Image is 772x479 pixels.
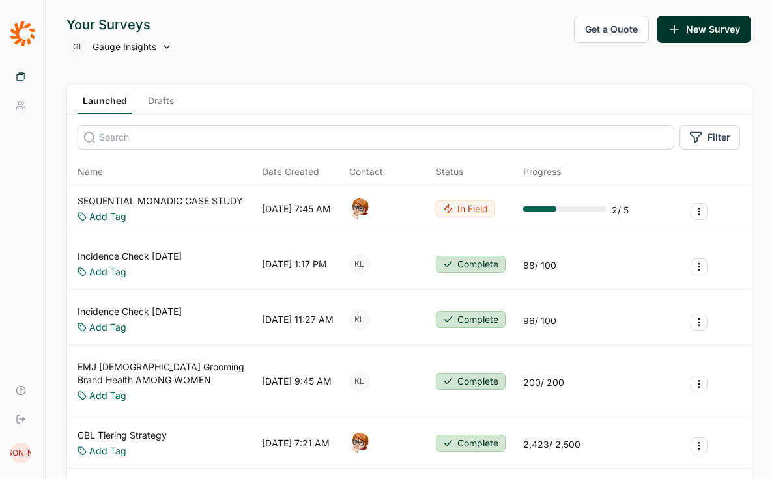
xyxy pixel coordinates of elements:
div: [DATE] 9:45 AM [262,375,332,388]
a: Add Tag [89,266,126,279]
button: Survey Actions [691,314,708,331]
a: Add Tag [89,321,126,334]
div: [DATE] 11:27 AM [262,313,334,326]
div: [DATE] 7:45 AM [262,202,331,215]
input: Search [78,125,674,150]
button: Complete [436,373,506,390]
span: Date Created [262,165,319,178]
button: Survey Actions [691,376,708,392]
div: [DATE] 1:17 PM [262,258,327,271]
a: Add Tag [89,389,126,402]
button: Survey Actions [691,437,708,454]
a: Add Tag [89,210,126,223]
span: Filter [708,131,730,144]
img: o7kyh2p2njg4amft5nuk.png [349,433,370,454]
button: Complete [436,311,506,328]
button: Get a Quote [574,16,649,43]
div: 88 / 100 [523,259,556,272]
span: Name [78,165,103,178]
div: Progress [523,165,561,178]
a: Incidence Check [DATE] [78,305,182,318]
a: Incidence Check [DATE] [78,250,182,263]
div: [DATE] 7:21 AM [262,437,330,450]
button: Survey Actions [691,258,708,275]
div: KL [349,309,370,330]
div: KL [349,371,370,392]
div: 2 / 5 [612,204,629,217]
div: KL [349,254,370,275]
div: Your Surveys [66,16,172,34]
a: SEQUENTIAL MONADIC CASE STUDY [78,195,243,208]
button: Filter [679,125,740,150]
button: Complete [436,435,506,452]
button: New Survey [657,16,751,43]
a: Launched [78,94,132,114]
button: Survey Actions [691,203,708,220]
div: 2,423 / 2,500 [523,438,580,451]
span: Gauge Insights [93,40,156,53]
a: CBL Tiering Strategy [78,429,167,442]
a: Add Tag [89,445,126,458]
a: Drafts [143,94,179,114]
button: In Field [436,200,495,217]
img: o7kyh2p2njg4amft5nuk.png [349,198,370,219]
div: Status [436,165,463,178]
div: 200 / 200 [523,376,564,389]
div: GI [66,36,87,57]
div: 96 / 100 [523,314,556,327]
a: EMJ [DEMOGRAPHIC_DATA] Grooming Brand Health AMONG WOMEN [78,361,257,387]
button: Complete [436,256,506,273]
div: [PERSON_NAME] [10,443,31,463]
div: Contact [349,165,383,178]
